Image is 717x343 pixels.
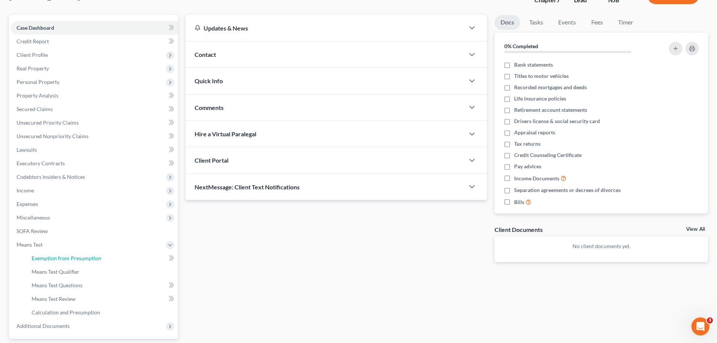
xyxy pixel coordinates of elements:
[514,163,541,170] span: Pay advices
[514,186,621,194] span: Separation agreements or decrees of divorces
[11,143,178,157] a: Lawsuits
[11,21,178,35] a: Case Dashboard
[514,95,566,102] span: Life insurance policies
[17,106,53,112] span: Secured Claims
[195,157,228,164] span: Client Portal
[32,282,82,288] span: Means Test Questions
[514,151,582,159] span: Credit Counseling Certificate
[501,242,702,250] p: No client documents yet.
[26,252,178,265] a: Exemption from Presumption
[495,226,543,233] div: Client Documents
[585,15,609,30] a: Fees
[17,79,59,85] span: Personal Property
[32,309,100,316] span: Calculation and Presumption
[26,279,178,292] a: Means Test Questions
[707,317,713,323] span: 3
[17,146,37,153] span: Lawsuits
[26,306,178,319] a: Calculation and Presumption
[11,116,178,130] a: Unsecured Priority Claims
[514,61,553,69] span: Bank statements
[514,117,600,125] span: Drivers license & social security card
[32,296,76,302] span: Means Test Review
[17,133,88,139] span: Unsecured Nonpriority Claims
[514,106,587,114] span: Retirement account statements
[514,175,559,182] span: Income Documents
[17,24,54,31] span: Case Dashboard
[686,227,705,232] a: View All
[17,214,50,221] span: Miscellaneous
[504,43,538,49] strong: 0% Completed
[32,255,101,261] span: Exemption from Presumption
[17,187,34,194] span: Income
[32,268,79,275] span: Means Test Qualifier
[11,130,178,143] a: Unsecured Nonpriority Claims
[17,174,85,180] span: Codebtors Insiders & Notices
[26,292,178,306] a: Means Test Review
[26,265,178,279] a: Means Test Qualifier
[514,198,524,206] span: Bills
[17,119,79,126] span: Unsecured Priority Claims
[514,129,555,136] span: Appraisal reports
[11,157,178,170] a: Executory Contracts
[523,15,549,30] a: Tasks
[195,130,256,137] span: Hire a Virtual Paralegal
[195,104,224,111] span: Comments
[514,140,540,148] span: Tax returns
[17,38,49,44] span: Credit Report
[17,228,48,234] span: SOFA Review
[17,160,65,166] span: Executory Contracts
[11,102,178,116] a: Secured Claims
[195,77,223,84] span: Quick Info
[495,15,520,30] a: Docs
[691,317,709,335] iframe: Intercom live chat
[514,72,569,80] span: Titles to motor vehicles
[195,24,455,32] div: Updates & News
[195,51,216,58] span: Contact
[17,241,43,248] span: Means Test
[17,92,58,99] span: Property Analysis
[552,15,582,30] a: Events
[11,89,178,102] a: Property Analysis
[11,224,178,238] a: SOFA Review
[514,84,587,91] span: Recorded mortgages and deeds
[17,323,70,329] span: Additional Documents
[17,65,49,72] span: Real Property
[17,201,38,207] span: Expenses
[195,183,300,191] span: NextMessage: Client Text Notifications
[11,35,178,48] a: Credit Report
[17,52,48,58] span: Client Profile
[612,15,639,30] a: Timer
